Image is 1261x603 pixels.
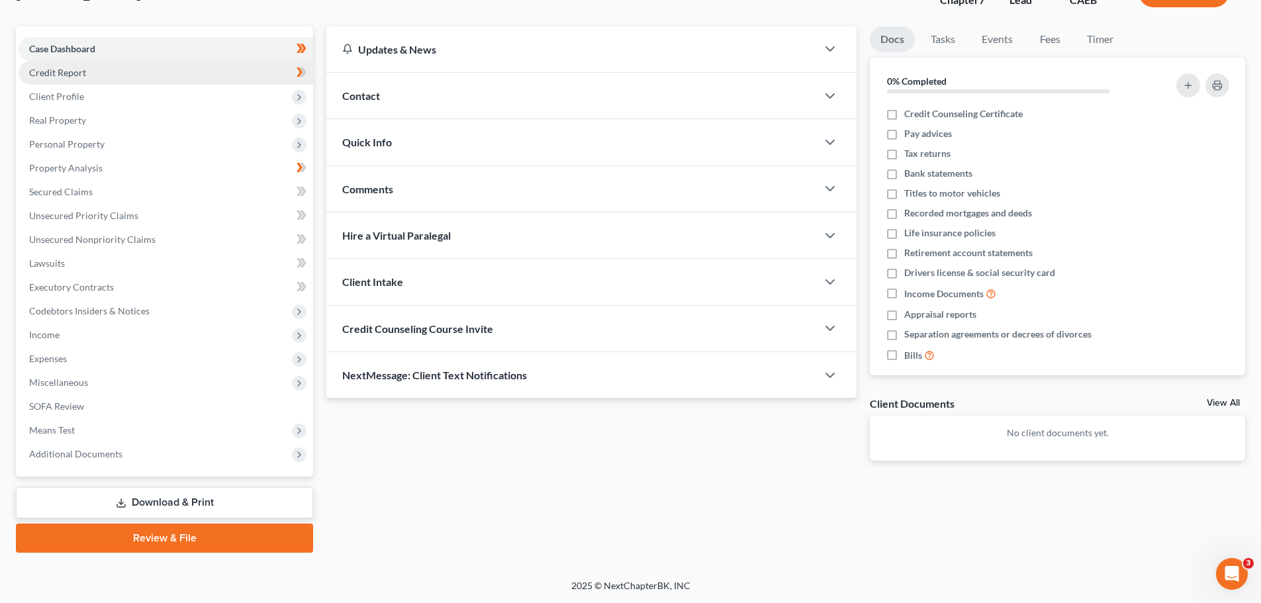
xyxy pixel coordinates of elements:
a: Review & File [16,524,313,553]
span: Credit Counseling Course Invite [342,322,493,335]
span: Client Intake [342,275,403,288]
span: Tax returns [904,147,951,160]
a: Credit Report [19,61,313,85]
span: Expenses [29,353,67,364]
span: Bank statements [904,167,972,180]
span: Executory Contracts [29,281,114,293]
span: Life insurance policies [904,226,996,240]
span: Unsecured Nonpriority Claims [29,234,156,245]
a: SOFA Review [19,394,313,418]
span: Unsecured Priority Claims [29,210,138,221]
span: Pay advices [904,127,952,140]
span: Additional Documents [29,448,122,459]
span: Lawsuits [29,257,65,269]
span: Retirement account statements [904,246,1033,259]
span: Real Property [29,115,86,126]
span: Contact [342,89,380,102]
span: Client Profile [29,91,84,102]
span: Means Test [29,424,75,436]
a: Timer [1076,26,1124,52]
a: Docs [870,26,915,52]
a: View All [1207,398,1240,408]
span: Income [29,329,60,340]
span: Titles to motor vehicles [904,187,1000,200]
div: Client Documents [870,396,955,410]
a: Lawsuits [19,252,313,275]
span: Quick Info [342,136,392,148]
span: Property Analysis [29,162,103,173]
a: Unsecured Nonpriority Claims [19,228,313,252]
a: Unsecured Priority Claims [19,204,313,228]
strong: 0% Completed [887,75,947,87]
span: NextMessage: Client Text Notifications [342,369,527,381]
span: 3 [1243,558,1254,569]
a: Executory Contracts [19,275,313,299]
span: Drivers license & social security card [904,266,1055,279]
div: 2025 © NextChapterBK, INC [254,579,1008,603]
p: No client documents yet. [880,426,1235,440]
span: Income Documents [904,287,984,301]
span: Separation agreements or decrees of divorces [904,328,1092,341]
span: Secured Claims [29,186,93,197]
iframe: Intercom live chat [1216,558,1248,590]
span: Hire a Virtual Paralegal [342,229,451,242]
div: Updates & News [342,42,801,56]
span: Miscellaneous [29,377,88,388]
span: Recorded mortgages and deeds [904,207,1032,220]
a: Download & Print [16,487,313,518]
span: Credit Report [29,67,86,78]
span: Credit Counseling Certificate [904,107,1023,120]
span: Case Dashboard [29,43,95,54]
span: Codebtors Insiders & Notices [29,305,150,316]
a: Fees [1029,26,1071,52]
span: Appraisal reports [904,308,976,321]
span: Personal Property [29,138,105,150]
a: Property Analysis [19,156,313,180]
a: Tasks [920,26,966,52]
a: Secured Claims [19,180,313,204]
span: Comments [342,183,393,195]
span: Bills [904,349,922,362]
a: Events [971,26,1023,52]
span: SOFA Review [29,400,84,412]
a: Case Dashboard [19,37,313,61]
